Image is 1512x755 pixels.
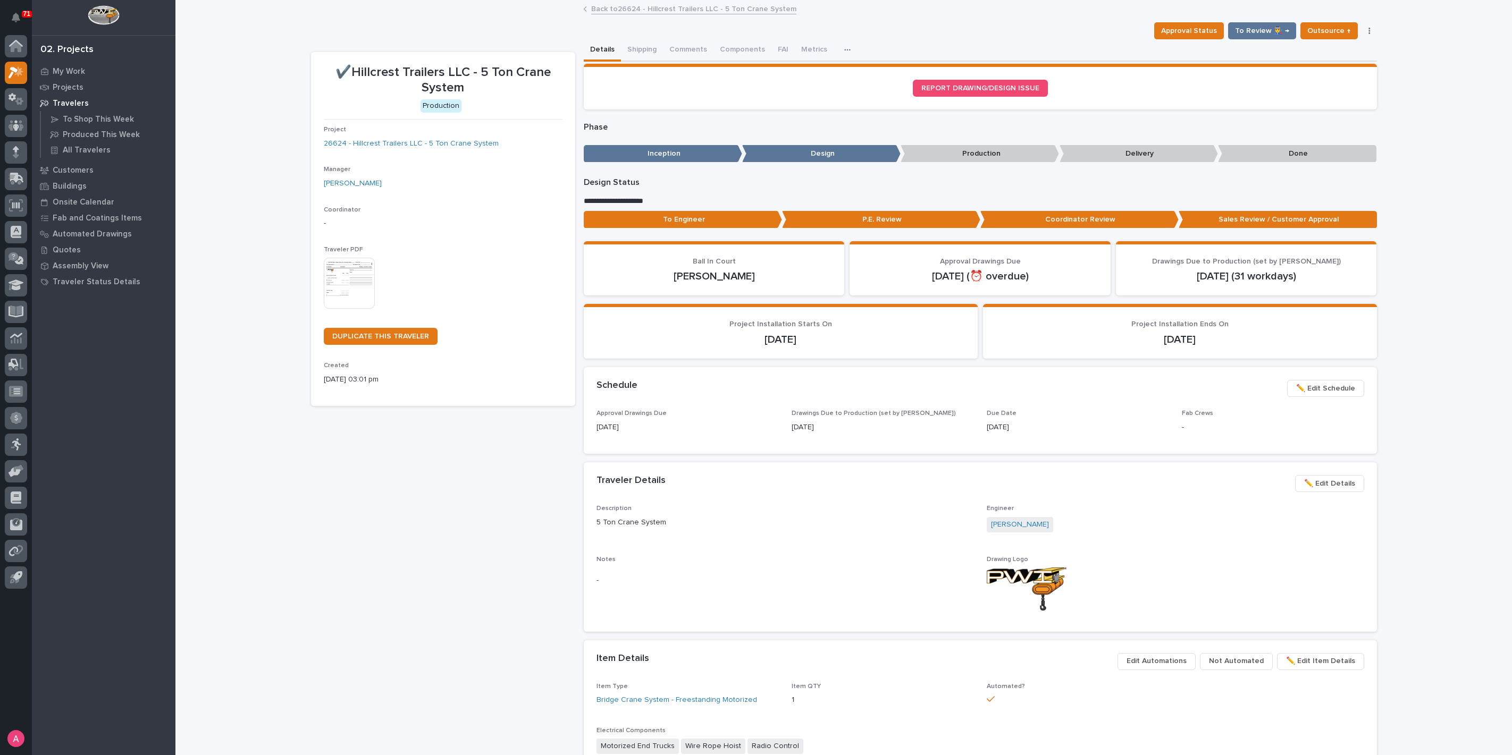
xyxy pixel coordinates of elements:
a: Buildings [32,178,175,194]
p: P.E. Review [782,211,980,228]
a: [PERSON_NAME] [324,178,382,189]
p: [DATE] [987,422,1169,433]
p: Production [901,145,1059,163]
p: [DATE] [597,422,779,433]
button: Outsource ↑ [1300,22,1358,39]
p: - [597,575,974,586]
p: 1 [792,694,974,706]
a: Automated Drawings [32,226,175,242]
span: Due Date [987,410,1017,417]
a: Customers [32,162,175,178]
p: [DATE] (⏰ overdue) [862,270,1098,283]
span: Ball In Court [693,258,736,265]
p: Produced This Week [63,130,140,140]
img: Workspace Logo [88,5,119,25]
p: 71 [23,10,30,18]
a: 26624 - Hillcrest Trailers LLC - 5 Ton Crane System [324,138,499,149]
a: Fab and Coatings Items [32,210,175,226]
span: Not Automated [1209,655,1264,667]
span: Project Installation Ends On [1131,320,1229,328]
span: Description [597,505,632,512]
span: Outsource ↑ [1307,24,1351,37]
p: ✔️Hillcrest Trailers LLC - 5 Ton Crane System [324,65,562,96]
span: Approval Drawings Due [597,410,667,417]
span: Motorized End Trucks [597,739,679,754]
button: Shipping [621,39,663,62]
h2: Schedule [597,380,637,392]
p: Assembly View [53,261,108,271]
a: REPORT DRAWING/DESIGN ISSUE [913,80,1048,97]
div: Production [421,99,461,113]
button: Notifications [5,6,27,29]
a: My Work [32,63,175,79]
p: Phase [584,122,1377,132]
span: To Review 👨‍🏭 → [1235,24,1289,37]
span: Approval Status [1161,24,1217,37]
a: Traveler Status Details [32,274,175,290]
div: 02. Projects [40,44,94,56]
p: Quotes [53,245,81,255]
span: Drawings Due to Production (set by [PERSON_NAME]) [1152,258,1341,265]
span: Approval Drawings Due [940,258,1021,265]
span: Notes [597,556,616,563]
span: REPORT DRAWING/DESIGN ISSUE [921,84,1039,92]
span: ✏️ Edit Schedule [1296,382,1355,395]
span: Coordinator [324,207,360,213]
button: users-avatar [5,727,27,750]
span: Item QTY [792,683,821,690]
p: Inception [584,145,742,163]
a: To Shop This Week [41,112,175,126]
button: Comments [663,39,713,62]
span: DUPLICATE THIS TRAVELER [332,333,429,340]
button: ✏️ Edit Schedule [1287,380,1364,397]
span: Drawings Due to Production (set by [PERSON_NAME]) [792,410,956,417]
p: [DATE] [597,333,965,346]
span: Engineer [987,505,1014,512]
p: To Shop This Week [63,115,134,124]
p: All Travelers [63,146,111,155]
p: Delivery [1060,145,1218,163]
p: To Engineer [584,211,782,228]
p: [PERSON_NAME] [597,270,832,283]
button: Metrics [795,39,834,62]
a: [PERSON_NAME] [991,519,1049,530]
p: My Work [53,67,85,77]
p: [DATE] [792,422,974,433]
a: Produced This Week [41,127,175,142]
p: Customers [53,166,94,175]
button: Components [713,39,771,62]
a: Quotes [32,242,175,258]
p: Buildings [53,182,87,191]
span: Edit Automations [1127,655,1187,667]
a: Onsite Calendar [32,194,175,210]
p: Projects [53,83,83,92]
p: Fab and Coatings Items [53,214,142,223]
p: [DATE] [996,333,1364,346]
span: Radio Control [747,739,803,754]
p: 5 Ton Crane System [597,517,974,528]
span: Drawing Logo [987,556,1028,563]
p: - [1182,422,1364,433]
button: Details [584,39,621,62]
span: Created [324,362,349,369]
span: Electrical Components [597,727,666,734]
a: Travelers [32,95,175,111]
p: Sales Review / Customer Approval [1179,211,1377,228]
p: - [324,218,562,229]
a: Assembly View [32,258,175,274]
div: Notifications71 [13,13,27,30]
p: Automated Drawings [53,230,132,239]
span: ✏️ Edit Item Details [1286,655,1355,667]
span: Project Installation Starts On [729,320,832,328]
a: DUPLICATE THIS TRAVELER [324,328,438,345]
img: QTgJnWILXClNI0iM9U9NZCxsMIScQ_r6k_bUiJE0Mi0 [987,567,1066,610]
p: Onsite Calendar [53,198,114,207]
button: ✏️ Edit Item Details [1277,653,1364,670]
p: [DATE] 03:01 pm [324,374,562,385]
button: To Review 👨‍🏭 → [1228,22,1296,39]
button: Approval Status [1154,22,1224,39]
a: Bridge Crane System - Freestanding Motorized [597,694,757,706]
p: Travelers [53,99,89,108]
span: Fab Crews [1182,410,1213,417]
span: ✏️ Edit Details [1304,477,1355,490]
